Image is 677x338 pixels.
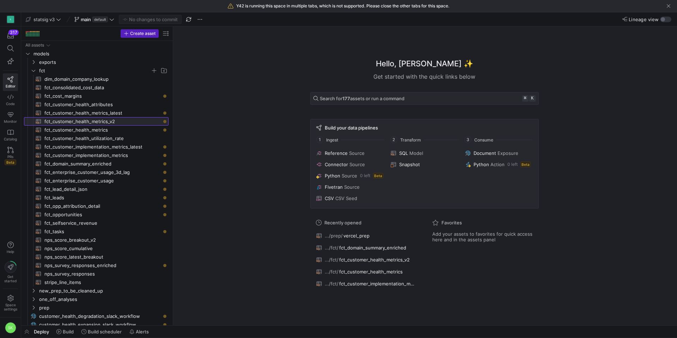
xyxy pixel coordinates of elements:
[44,278,160,286] span: stripe_line_items​​​​​​​​​​
[24,193,169,202] a: fct_leads​​​​​​​​​​
[236,4,449,8] span: Y42 is running this space in multiple tabs, which is not supported. Please close the other tabs f...
[24,143,169,151] div: Press SPACE to select this row.
[6,102,15,106] span: Code
[44,270,160,278] span: nps_survey_responses​​​​​​​​​​
[24,92,169,100] a: fct_cost_margins​​​​​​​​​​
[24,75,169,83] a: dim_domain_company_lookup​​​​​​​​​​
[315,171,385,180] button: PythonSource0 leftBeta
[53,326,77,338] button: Build
[498,150,518,156] span: Exposure
[5,322,16,333] div: SK
[339,269,403,274] span: fct_customer_health_metrics
[44,101,160,109] span: fct_customer_health_attributes​​​​​​​​​​
[315,279,418,288] button: .../fct/fct_customer_implementation_metrics
[7,155,13,159] span: PRs
[389,149,459,157] button: SQLModel
[73,15,116,24] button: maindefault
[507,162,518,167] span: 0 left
[5,159,16,165] span: Beta
[24,66,169,75] div: Press SPACE to select this row.
[342,96,350,101] strong: 177
[4,137,17,141] span: Catalog
[474,162,489,167] span: Python
[335,195,357,201] span: CSV Seed
[24,134,169,143] a: fct_customer_health_utilization_rate​​​​​​​​​​
[44,75,160,83] span: dim_domain_company_lookup​​​​​​​​​​
[39,67,151,75] span: fct
[325,281,338,286] span: .../fct/
[315,160,385,169] button: ConnectorSource
[3,292,18,314] a: Spacesettings
[44,117,160,126] span: fct_customer_health_metrics_v2​​​​​​​​​​
[325,269,338,274] span: .../fct/
[629,17,659,22] span: Lineage view
[24,159,169,168] div: Press SPACE to select this row.
[409,150,423,156] span: Model
[24,244,169,253] a: nps_score_cumulative​​​​​​​​​​
[315,243,418,252] button: .../fct/fct_domain_summary_enriched
[24,202,169,210] div: Press SPACE to select this row.
[39,321,160,329] span: customer_health_expansion_slack_workflow​​​​​
[44,236,160,244] span: nps_score_breakout_v2​​​​​​​​​​
[315,194,385,203] button: CSVCSV Seed
[360,173,370,178] span: 0 left
[6,84,16,88] span: Editor
[24,176,169,185] a: fct_enterprise_customer_usage​​​​​​​​​​
[44,92,160,100] span: fct_cost_margins​​​​​​​​​​
[44,219,160,227] span: fct_selfservice_revenue​​​​​​​​​​
[529,95,536,102] kbd: k
[39,304,167,312] span: prep
[24,253,169,261] div: Press SPACE to select this row.
[24,168,169,176] div: Press SPACE to select this row.
[88,329,122,334] span: Build scheduler
[39,295,167,303] span: one_off_analyses
[24,261,169,270] div: Press SPACE to select this row.
[520,162,531,167] span: Beta
[39,58,167,66] span: exports
[25,43,44,48] div: All assets
[310,92,539,105] button: Search for177assets or run a command⌘k
[3,126,18,144] a: Catalog
[3,320,18,335] button: SK
[24,143,169,151] a: fct_customer_implementation_metrics_latest​​​​​​​​​​
[126,326,152,338] button: Alerts
[24,126,169,134] div: Press SPACE to select this row.
[44,261,160,270] span: nps_survey_responses_enriched​​​​​​​​​​
[39,312,160,320] span: customer_health_degradation_slack_workflow​​​​​
[24,109,169,117] div: Press SPACE to select this row.
[325,162,348,167] span: Connector
[432,231,533,242] span: Add your assets to favorites for quick access here and in the assets panel
[24,320,169,329] div: Press SPACE to select this row.
[24,193,169,202] div: Press SPACE to select this row.
[490,162,505,167] span: Action
[3,29,18,42] button: 317
[325,184,343,190] span: Fivetran
[24,185,169,193] a: fct_lead_detail_json​​​​​​​​​​
[4,274,17,283] span: Get started
[325,245,338,251] span: .../fct/
[44,109,160,117] span: fct_customer_health_metrics_latest​​​​​​​​​​
[92,17,108,22] span: default
[373,173,383,179] span: Beta
[3,144,18,168] a: PRsBeta
[3,91,18,109] a: Code
[24,278,169,286] div: Press SPACE to select this row.
[44,151,160,159] span: fct_customer_implementation_metrics​​​​​​​​​​
[24,58,169,66] div: Press SPACE to select this row.
[24,303,169,312] div: Press SPACE to select this row.
[44,228,160,236] span: fct_tasks​​​​​​​​​​
[325,150,348,156] span: Reference
[24,117,169,126] a: fct_customer_health_metrics_v2​​​​​​​​​​
[24,151,169,159] div: Press SPACE to select this row.
[325,257,338,262] span: .../fct/
[24,219,169,227] a: fct_selfservice_revenue​​​​​​​​​​
[63,329,74,334] span: Build
[464,160,534,169] button: PythonAction0 leftBeta
[325,125,378,131] span: Build your data pipelines
[24,320,169,329] a: customer_health_expansion_slack_workflow​​​​​
[24,151,169,159] a: fct_customer_implementation_metrics​​​​​​​​​​
[24,312,169,320] div: Press SPACE to select this row.
[44,211,160,219] span: fct_opportunities​​​​​​​​​​
[315,231,418,240] button: .../prep/vercel_prep
[342,173,357,179] span: Source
